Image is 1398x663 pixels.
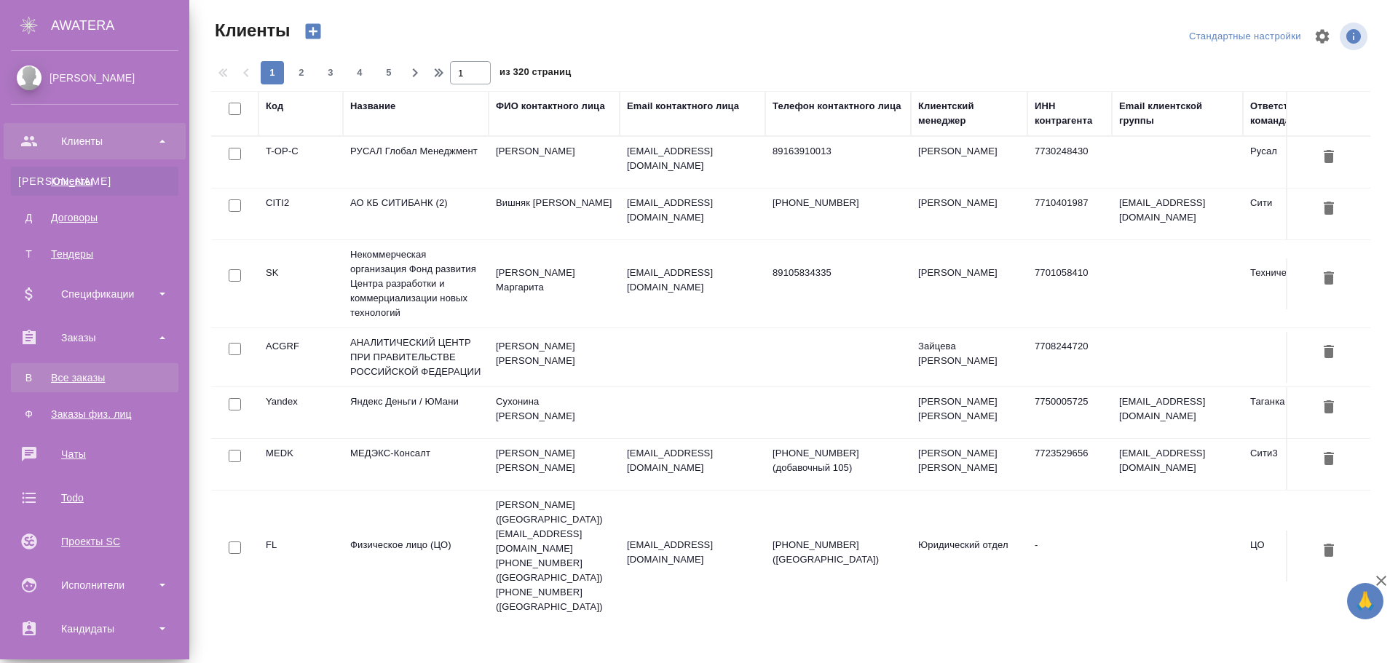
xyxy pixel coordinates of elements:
td: FL [258,531,343,581]
a: ФЗаказы физ. лиц [11,400,178,429]
td: МЕДЭКС-Консалт [343,439,489,490]
button: Удалить [1316,266,1341,293]
a: ТТендеры [11,239,178,269]
button: Удалить [1316,144,1341,171]
td: [PERSON_NAME] [PERSON_NAME] [911,439,1027,490]
td: [PERSON_NAME] [911,137,1027,188]
div: Проекты SC [11,531,178,552]
p: [EMAIL_ADDRESS][DOMAIN_NAME] [627,538,758,567]
div: [PERSON_NAME] [11,70,178,86]
td: Русал [1243,137,1359,188]
div: Название [350,99,395,114]
td: CITI2 [258,188,343,239]
td: Вишняк [PERSON_NAME] [489,188,620,239]
button: 5 [377,61,400,84]
a: ДДоговоры [11,203,178,232]
div: Ответственная команда [1250,99,1352,128]
div: Клиенты [11,130,178,152]
div: Тендеры [18,247,171,261]
div: Заказы физ. лиц [18,407,171,421]
td: SK [258,258,343,309]
div: Todo [11,487,178,509]
div: Все заказы [18,370,171,385]
td: [PERSON_NAME] Маргарита [489,258,620,309]
td: АНАЛИТИЧЕСКИЙ ЦЕНТР ПРИ ПРАВИТЕЛЬСТВЕ РОССИЙСКОЙ ФЕДЕРАЦИИ [343,328,489,386]
td: Некоммерческая организация Фонд развития Центра разработки и коммерциализации новых технологий [343,240,489,327]
td: ЦО [1243,531,1359,581]
td: Технический [1243,258,1359,309]
div: Чаты [11,443,178,465]
td: - [1027,531,1112,581]
p: [EMAIL_ADDRESS][DOMAIN_NAME] [627,144,758,173]
td: [EMAIL_ADDRESS][DOMAIN_NAME] [1112,387,1243,438]
button: Создать [296,19,331,44]
td: Яндекс Деньги / ЮМани [343,387,489,438]
span: Клиенты [211,19,290,42]
span: 4 [348,65,371,80]
button: 3 [319,61,342,84]
td: T-OP-C [258,137,343,188]
span: 3 [319,65,342,80]
td: 7701058410 [1027,258,1112,309]
td: [PERSON_NAME] [PERSON_NAME] [489,332,620,383]
td: [PERSON_NAME] [911,258,1027,309]
td: MEDK [258,439,343,490]
td: Сити [1243,188,1359,239]
div: Исполнители [11,574,178,596]
td: Зайцева [PERSON_NAME] [911,332,1027,383]
div: Договоры [18,210,171,225]
button: Удалить [1316,538,1341,565]
td: 7750005725 [1027,387,1112,438]
span: Посмотреть информацию [1340,23,1370,50]
p: [PHONE_NUMBER] ([GEOGRAPHIC_DATA]) [773,538,904,567]
div: Клиентский менеджер [918,99,1020,128]
td: [PERSON_NAME] [911,188,1027,239]
td: [PERSON_NAME] ([GEOGRAPHIC_DATA]) [EMAIL_ADDRESS][DOMAIN_NAME] [PHONE_NUMBER] ([GEOGRAPHIC_DATA])... [489,491,620,622]
button: Удалить [1316,394,1341,421]
p: [PHONE_NUMBER] [773,196,904,210]
span: 2 [290,65,313,80]
p: [PHONE_NUMBER] (добавочный 105) [773,446,904,475]
button: Удалить [1316,196,1341,223]
button: 2 [290,61,313,84]
a: Чаты [4,436,186,472]
button: Удалить [1316,339,1341,366]
span: Настроить таблицу [1305,19,1340,54]
div: Телефон контактного лица [773,99,901,114]
div: Спецификации [11,283,178,305]
td: АО КБ СИТИБАНК (2) [343,188,489,239]
a: [PERSON_NAME]Клиенты [11,167,178,196]
a: Проекты SC [4,523,186,560]
div: AWATERA [51,11,189,40]
div: Код [266,99,283,114]
td: Юридический отдел [911,531,1027,581]
button: 🙏 [1347,583,1383,619]
button: Удалить [1316,446,1341,473]
td: Yandex [258,387,343,438]
td: [PERSON_NAME] [PERSON_NAME] [911,387,1027,438]
td: Таганка [1243,387,1359,438]
td: [EMAIL_ADDRESS][DOMAIN_NAME] [1112,188,1243,239]
td: Сухонина [PERSON_NAME] [489,387,620,438]
div: Email клиентской группы [1119,99,1236,128]
span: из 320 страниц [499,63,571,84]
p: 89105834335 [773,266,904,280]
p: 89163910013 [773,144,904,159]
td: 7723529656 [1027,439,1112,490]
p: [EMAIL_ADDRESS][DOMAIN_NAME] [627,196,758,225]
a: Todo [4,480,186,516]
div: Заказы [11,327,178,349]
td: 7710401987 [1027,188,1112,239]
div: ФИО контактного лица [496,99,605,114]
td: [EMAIL_ADDRESS][DOMAIN_NAME] [1112,439,1243,490]
p: [EMAIL_ADDRESS][DOMAIN_NAME] [627,446,758,475]
p: [EMAIL_ADDRESS][DOMAIN_NAME] [627,266,758,295]
button: 4 [348,61,371,84]
div: Email контактного лица [627,99,739,114]
div: ИНН контрагента [1035,99,1105,128]
div: split button [1185,25,1305,48]
td: Сити3 [1243,439,1359,490]
td: Физическое лицо (ЦО) [343,531,489,581]
span: 5 [377,65,400,80]
span: 🙏 [1353,586,1378,616]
